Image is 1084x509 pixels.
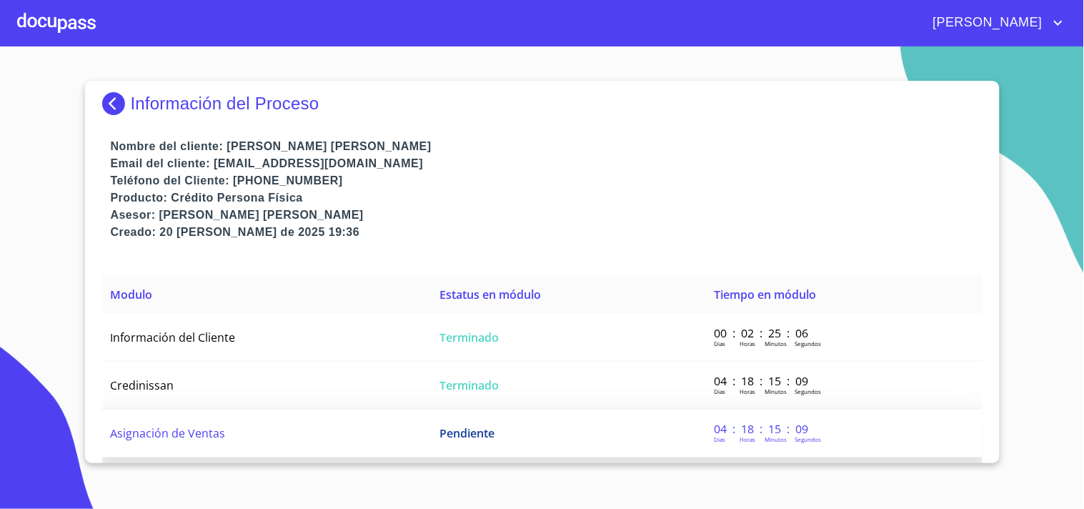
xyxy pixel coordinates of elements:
p: Creado: 20 [PERSON_NAME] de 2025 19:36 [111,224,983,241]
p: 04 : 18 : 15 : 09 [715,373,811,389]
p: Información del Proceso [131,94,319,114]
p: Asesor: [PERSON_NAME] [PERSON_NAME] [111,207,983,224]
span: Terminado [439,330,499,345]
p: Producto: Crédito Persona Física [111,189,983,207]
p: Minutos [765,387,787,395]
p: Minutos [765,435,787,443]
button: account of current user [923,11,1067,34]
span: Terminado [439,377,499,393]
span: Modulo [111,287,153,302]
p: Horas [740,340,756,347]
span: Pendiente [439,425,494,441]
p: Teléfono del Cliente: [PHONE_NUMBER] [111,172,983,189]
span: [PERSON_NAME] [923,11,1050,34]
span: Estatus en módulo [439,287,541,302]
div: Información del Proceso [102,92,983,115]
p: Dias [715,340,726,347]
p: Segundos [795,340,822,347]
p: Segundos [795,435,822,443]
span: Tiempo en módulo [715,287,817,302]
p: Nombre del cliente: [PERSON_NAME] [PERSON_NAME] [111,138,983,155]
span: Información del Cliente [111,330,236,345]
p: Horas [740,387,756,395]
span: Credinissan [111,377,174,393]
img: Docupass spot blue [102,92,131,115]
p: Segundos [795,387,822,395]
p: 04 : 18 : 15 : 09 [715,421,811,437]
p: Dias [715,435,726,443]
p: Dias [715,387,726,395]
p: Horas [740,435,756,443]
p: 00 : 02 : 25 : 06 [715,325,811,341]
p: Email del cliente: [EMAIL_ADDRESS][DOMAIN_NAME] [111,155,983,172]
span: Asignación de Ventas [111,425,226,441]
p: Minutos [765,340,787,347]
